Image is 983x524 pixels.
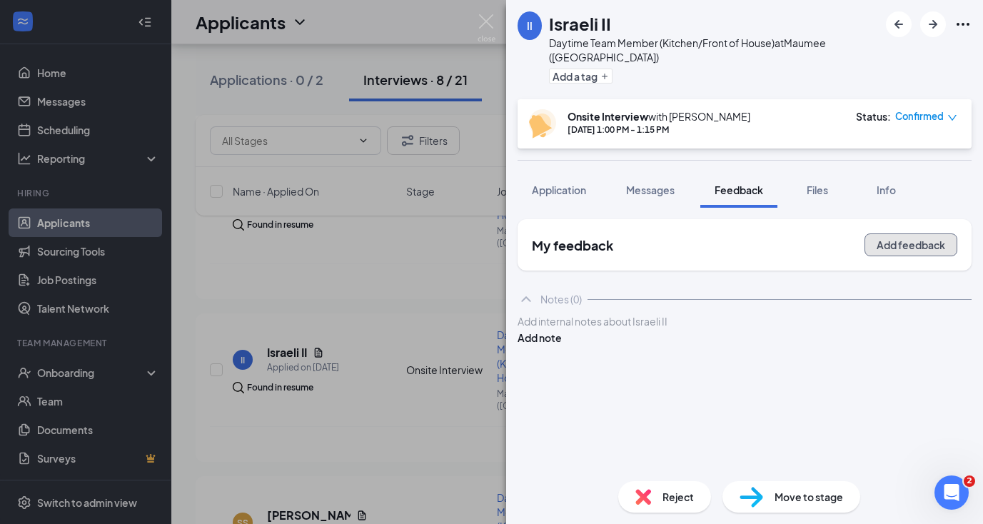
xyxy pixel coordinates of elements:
[568,124,750,136] div: [DATE] 1:00 PM - 1:15 PM
[527,19,533,33] div: II
[715,183,763,196] span: Feedback
[549,11,611,36] h1: Israeli II
[532,183,586,196] span: Application
[518,330,562,346] button: Add note
[626,183,675,196] span: Messages
[856,109,891,124] div: Status :
[947,113,957,123] span: down
[864,233,957,256] button: Add feedback
[807,183,828,196] span: Files
[549,36,879,64] div: Daytime Team Member (Kitchen/Front of House) at Maumee ([GEOGRAPHIC_DATA])
[886,11,912,37] button: ArrowLeftNew
[775,489,843,505] span: Move to stage
[532,236,613,254] h2: My feedback
[934,475,969,510] iframe: Intercom live chat
[518,291,535,308] svg: ChevronUp
[954,16,972,33] svg: Ellipses
[924,16,942,33] svg: ArrowRight
[568,109,750,124] div: with [PERSON_NAME]
[662,489,694,505] span: Reject
[964,475,975,487] span: 2
[549,69,613,84] button: PlusAdd a tag
[895,109,944,124] span: Confirmed
[890,16,907,33] svg: ArrowLeftNew
[877,183,896,196] span: Info
[568,110,648,123] b: Onsite Interview
[920,11,946,37] button: ArrowRight
[540,292,582,306] div: Notes (0)
[600,72,609,81] svg: Plus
